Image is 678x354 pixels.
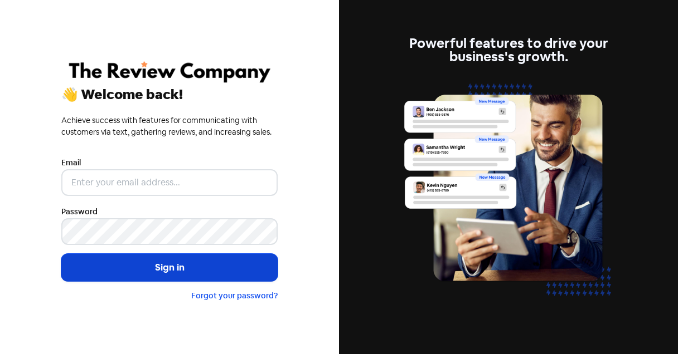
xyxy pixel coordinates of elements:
label: Email [61,157,81,169]
div: 👋 Welcome back! [61,88,278,101]
div: Achieve success with features for communicating with customers via text, gathering reviews, and i... [61,115,278,138]
a: Forgot your password? [191,291,278,301]
div: Powerful features to drive your business's growth. [400,37,617,63]
label: Password [61,206,98,218]
input: Enter your email address... [61,169,278,196]
img: inbox [400,77,617,317]
button: Sign in [61,254,278,282]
